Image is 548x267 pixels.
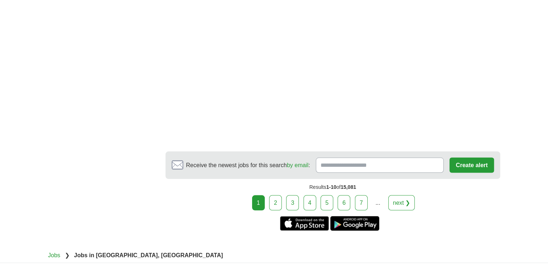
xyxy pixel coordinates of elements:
[326,184,336,190] span: 1-10
[340,184,356,190] span: 15,081
[338,195,350,211] a: 6
[166,179,500,195] div: Results of
[355,195,368,211] a: 7
[269,195,282,211] a: 2
[371,196,385,210] div: ...
[186,161,310,170] span: Receive the newest jobs for this search :
[449,158,494,173] button: Create alert
[48,252,60,258] a: Jobs
[286,195,299,211] a: 3
[321,195,333,211] a: 5
[330,216,379,231] a: Get the Android app
[304,195,316,211] a: 4
[74,252,223,258] strong: Jobs in [GEOGRAPHIC_DATA], [GEOGRAPHIC_DATA]
[280,216,329,231] a: Get the iPhone app
[287,162,309,168] a: by email
[252,195,265,211] div: 1
[65,252,70,258] span: ❯
[388,195,415,211] a: next ❯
